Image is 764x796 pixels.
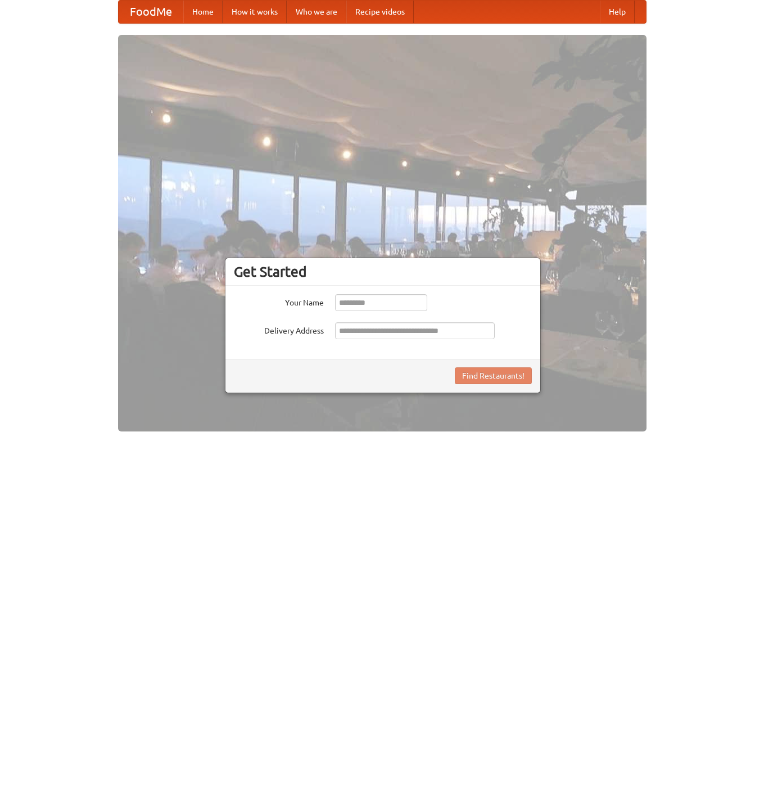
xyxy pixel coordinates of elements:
[346,1,414,23] a: Recipe videos
[234,263,532,280] h3: Get Started
[183,1,223,23] a: Home
[455,367,532,384] button: Find Restaurants!
[600,1,635,23] a: Help
[234,294,324,308] label: Your Name
[119,1,183,23] a: FoodMe
[223,1,287,23] a: How it works
[287,1,346,23] a: Who we are
[234,322,324,336] label: Delivery Address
